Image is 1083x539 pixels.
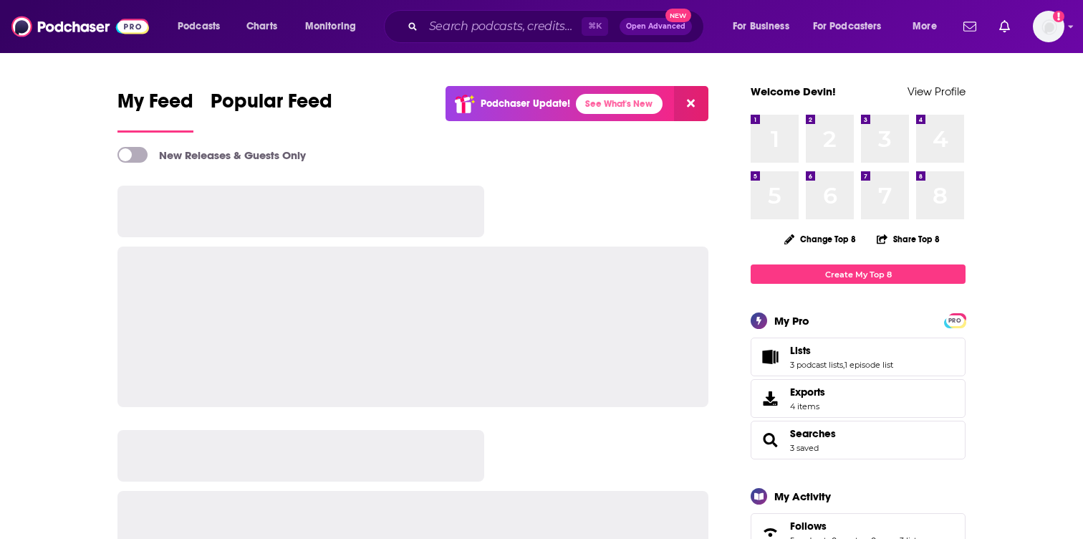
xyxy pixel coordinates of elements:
div: My Activity [774,490,831,503]
button: Show profile menu [1033,11,1064,42]
span: Logged in as sschroeder [1033,11,1064,42]
span: Exports [790,386,825,399]
a: View Profile [908,85,966,98]
span: Monitoring [305,16,356,37]
a: My Feed [117,89,193,133]
a: Show notifications dropdown [993,14,1016,39]
button: Share Top 8 [876,225,940,253]
svg: Add a profile image [1053,11,1064,22]
a: Lists [790,344,893,357]
button: open menu [295,15,375,38]
span: Popular Feed [211,89,332,122]
button: open menu [723,15,807,38]
a: See What's New [576,94,663,114]
span: ⌘ K [582,17,608,36]
a: Follows [790,520,920,533]
span: New [665,9,691,22]
a: 3 saved [790,443,819,453]
span: Searches [751,421,966,459]
span: Lists [751,338,966,376]
button: Open AdvancedNew [620,18,692,35]
span: , [843,360,844,370]
a: Show notifications dropdown [958,14,982,39]
a: New Releases & Guests Only [117,147,306,163]
a: Welcome Devin! [751,85,836,98]
a: Exports [751,379,966,418]
span: PRO [946,315,963,326]
img: Podchaser - Follow, Share and Rate Podcasts [11,13,149,40]
span: Lists [790,344,811,357]
a: Searches [756,430,784,450]
a: 3 podcast lists [790,360,843,370]
a: Searches [790,427,836,440]
span: My Feed [117,89,193,122]
span: 4 items [790,401,825,411]
span: Exports [756,388,784,409]
span: Open Advanced [626,23,685,30]
span: Follows [790,520,827,533]
span: For Podcasters [813,16,882,37]
button: open menu [804,15,902,38]
a: Popular Feed [211,89,332,133]
span: For Business [733,16,789,37]
a: Lists [756,347,784,367]
a: Create My Top 8 [751,264,966,284]
button: open menu [168,15,239,38]
div: My Pro [774,314,809,328]
input: Search podcasts, credits, & more... [423,15,582,38]
a: Charts [237,15,286,38]
a: 1 episode list [844,360,893,370]
a: PRO [946,315,963,325]
span: More [913,16,937,37]
span: Charts [246,16,277,37]
p: Podchaser Update! [481,97,570,110]
button: Change Top 8 [776,230,865,248]
span: Podcasts [178,16,220,37]
button: open menu [902,15,955,38]
div: Search podcasts, credits, & more... [398,10,718,43]
img: User Profile [1033,11,1064,42]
